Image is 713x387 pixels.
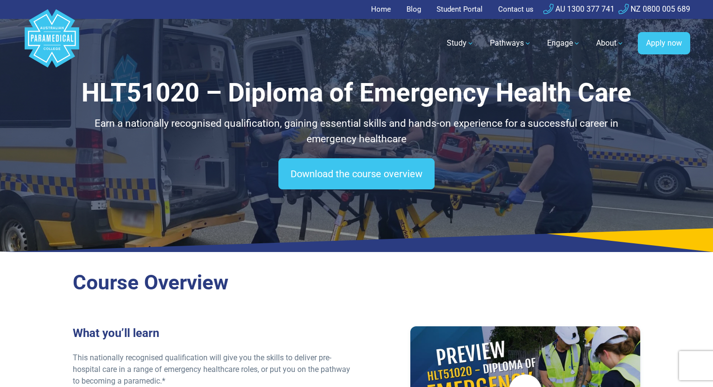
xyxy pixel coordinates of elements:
[278,158,435,189] a: Download the course overview
[441,30,480,57] a: Study
[590,30,630,57] a: About
[484,30,537,57] a: Pathways
[638,32,690,54] a: Apply now
[73,326,351,340] h3: What you’ll learn
[73,352,351,387] p: This nationally recognised qualification will give you the skills to deliver pre-hospital care in...
[23,19,81,68] a: Australian Paramedical College
[73,78,640,108] h1: HLT51020 – Diploma of Emergency Health Care
[73,270,640,295] h2: Course Overview
[73,116,640,147] p: Earn a nationally recognised qualification, gaining essential skills and hands-on experience for ...
[541,30,586,57] a: Engage
[543,4,615,14] a: AU 1300 377 741
[618,4,690,14] a: NZ 0800 005 689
